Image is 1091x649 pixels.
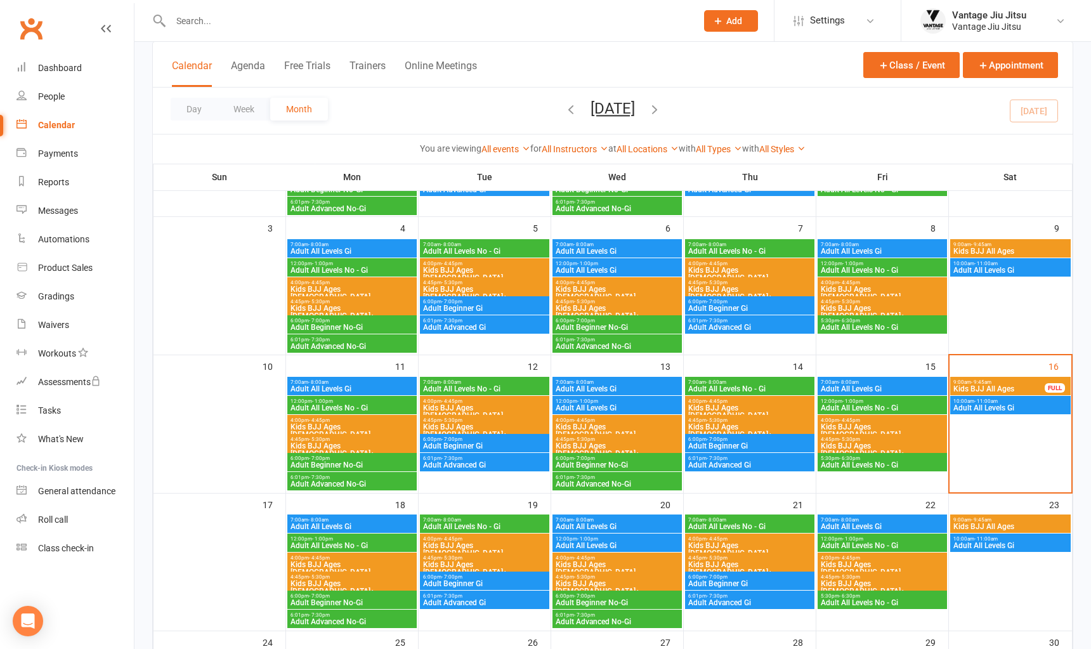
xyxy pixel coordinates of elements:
span: Adult All Levels No - Gi [688,523,812,530]
span: - 7:00pm [707,436,728,442]
button: Week [218,98,270,121]
span: - 11:00am [974,398,998,404]
span: 4:00pm [820,280,944,285]
span: Adult Beginner No-Gi [555,324,679,331]
div: 3 [268,217,285,238]
span: 6:01pm [555,337,679,343]
span: 12:00pm [290,536,414,542]
span: Adult All Levels No - Gi [820,404,944,412]
span: Adult All Levels No - Gi [688,247,812,255]
a: Gradings [16,282,134,311]
span: - 7:30pm [574,199,595,205]
span: 12:00pm [290,261,414,266]
span: 6:01pm [688,318,812,324]
button: Month [270,98,328,121]
span: - 4:45pm [574,280,595,285]
span: - 7:00pm [309,318,330,324]
span: 4:45pm [290,436,414,442]
div: Class check-in [38,543,94,553]
span: Kids BJJ Ages [DEMOGRAPHIC_DATA] [290,423,414,438]
span: Kids BJJ Ages [DEMOGRAPHIC_DATA]+ [688,423,812,438]
span: - 8:00am [441,379,461,385]
span: 4:00pm [290,417,414,423]
span: Kids BJJ Ages [DEMOGRAPHIC_DATA] [688,266,812,282]
span: - 5:30pm [309,299,330,305]
div: 22 [925,494,948,515]
span: Kids BJJ All Ages [953,247,1068,255]
div: Waivers [38,320,69,330]
span: 6:00pm [422,299,547,305]
span: - 7:30pm [309,475,330,480]
span: - 7:30pm [309,337,330,343]
span: Adult All Levels No - Gi [820,324,944,331]
div: 17 [263,494,285,515]
span: - 4:45pm [441,536,462,542]
span: Adult Advanced No-Gi [290,205,414,213]
div: Vantage Jiu Jitsu [952,21,1026,32]
span: Adult All Levels No - Gi [688,385,812,393]
span: - 7:00pm [574,456,595,461]
div: Tasks [38,405,61,416]
span: Kids BJJ Ages [DEMOGRAPHIC_DATA] [820,423,944,438]
span: Adult All Levels No - Gi [422,523,547,530]
span: Kids BJJ Ages [DEMOGRAPHIC_DATA]+ [422,423,547,438]
div: 10 [263,355,285,376]
span: - 9:45am [971,517,991,523]
span: Adult All Levels No - Gi [820,266,944,274]
div: 5 [533,217,551,238]
div: Messages [38,206,78,216]
button: Trainers [350,60,386,87]
button: Agenda [231,60,265,87]
span: 6:00pm [688,436,812,442]
span: 4:00pm [555,417,679,423]
div: Vantage Jiu Jitsu [952,10,1026,21]
span: - 7:30pm [441,456,462,461]
a: All events [481,144,530,154]
span: Adult Advanced No-Gi [555,343,679,350]
span: - 8:00am [441,517,461,523]
span: Kids BJJ Ages [DEMOGRAPHIC_DATA]+ [422,285,547,301]
span: Adult Advanced Gi [688,186,812,193]
span: - 9:45am [971,242,991,247]
span: Adult All Levels Gi [555,247,679,255]
button: Day [171,98,218,121]
div: People [38,91,65,102]
span: - 8:00am [706,242,726,247]
span: Adult Beginner Gi [422,305,547,312]
span: Kids BJJ Ages [DEMOGRAPHIC_DATA]+ [290,305,414,320]
span: 9:00am [953,242,1068,247]
span: Adult Beginner No-Gi [555,461,679,469]
span: Adult All Levels Gi [555,404,679,412]
span: - 5:30pm [707,280,728,285]
span: 6:01pm [555,199,679,205]
span: - 4:45pm [574,417,595,423]
div: 9 [1054,217,1072,238]
button: Online Meetings [405,60,477,87]
a: Calendar [16,111,134,140]
span: 7:00am [290,379,414,385]
div: 12 [528,355,551,376]
strong: You are viewing [420,143,481,154]
span: - 1:00pm [312,261,333,266]
div: Dashboard [38,63,82,73]
span: - 7:30pm [707,318,728,324]
span: 5:30pm [820,318,944,324]
a: What's New [16,425,134,454]
span: Kids BJJ Ages [DEMOGRAPHIC_DATA] [290,285,414,301]
span: Kids BJJ Ages [DEMOGRAPHIC_DATA] [555,423,679,438]
a: People [16,82,134,111]
div: 8 [931,217,948,238]
span: - 7:30pm [441,318,462,324]
span: Adult All Levels Gi [290,523,414,530]
button: Calendar [172,60,212,87]
span: Adult All Levels Gi [290,247,414,255]
span: 4:45pm [555,436,679,442]
strong: with [679,143,696,154]
a: Clubworx [15,13,47,44]
a: Automations [16,225,134,254]
span: - 8:00am [839,379,859,385]
span: 7:00am [688,379,812,385]
span: Adult Beginner No-Gi [290,461,414,469]
span: Adult Advanced Gi [422,461,547,469]
span: 7:00am [422,242,547,247]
